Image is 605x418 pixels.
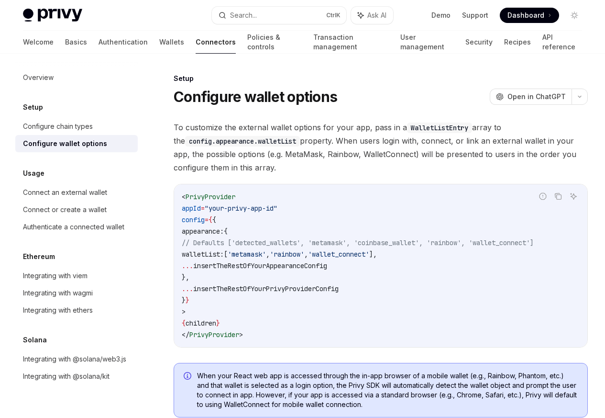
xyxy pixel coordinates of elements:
a: Wallets [159,31,184,54]
span: appId [182,204,201,213]
span: PrivyProvider [189,330,239,339]
a: Connectors [196,31,236,54]
h5: Ethereum [23,251,55,262]
span: insertTheRestOfYourAppearanceConfig [193,261,327,270]
a: API reference [542,31,582,54]
a: Dashboard [500,8,559,23]
div: Integrating with @solana/kit [23,371,110,382]
span: }, [182,273,189,282]
a: Integrating with @solana/kit [15,368,138,385]
button: Copy the contents from the code block [552,190,564,203]
span: walletList: [182,250,224,259]
div: Configure chain types [23,121,93,132]
a: Integrating with wagmi [15,284,138,302]
a: User management [400,31,454,54]
a: Policies & controls [247,31,302,54]
span: "your-privy-app-id" [205,204,277,213]
div: Integrating with ethers [23,305,93,316]
span: ... [182,284,193,293]
span: } [216,319,220,328]
code: WalletListEntry [407,123,472,133]
span: { [182,319,186,328]
a: Basics [65,31,87,54]
span: </ [182,330,189,339]
div: Connect or create a wallet [23,204,107,215]
button: Ask AI [567,190,580,203]
h5: Solana [23,334,47,346]
span: { [224,227,228,236]
span: Ctrl K [326,11,341,19]
a: Recipes [504,31,531,54]
span: Open in ChatGPT [507,92,566,102]
span: > [239,330,243,339]
span: // Defaults ['detected_wallets', 'metamask', 'coinbase_wallet', 'rainbow', 'wallet_connect'] [182,238,534,247]
span: insertTheRestOfYourPrivyProviderConfig [193,284,339,293]
button: Open in ChatGPT [490,89,572,105]
a: Overview [15,69,138,86]
span: [ [224,250,228,259]
a: Integrating with ethers [15,302,138,319]
span: , [304,250,308,259]
span: < [182,192,186,201]
div: Integrating with wagmi [23,287,93,299]
span: appearance: [182,227,224,236]
h1: Configure wallet options [174,88,337,105]
span: } [182,296,186,305]
span: > [182,307,186,316]
img: light logo [23,9,82,22]
span: { [209,215,212,224]
div: Connect an external wallet [23,187,107,198]
a: Connect or create a wallet [15,201,138,218]
a: Authenticate a connected wallet [15,218,138,236]
div: Integrating with viem [23,270,88,282]
a: Integrating with viem [15,267,138,284]
span: Ask AI [367,11,386,20]
span: Dashboard [507,11,544,20]
div: Integrating with @solana/web3.js [23,353,126,365]
a: Authentication [99,31,148,54]
span: = [201,204,205,213]
div: Setup [174,74,588,83]
span: PrivyProvider [186,192,235,201]
div: Configure wallet options [23,138,107,149]
span: When your React web app is accessed through the in-app browser of a mobile wallet (e.g., Rainbow,... [197,371,578,409]
button: Ask AI [351,7,393,24]
a: Integrating with @solana/web3.js [15,350,138,368]
span: ... [182,261,193,270]
span: = [205,215,209,224]
a: Support [462,11,488,20]
a: Demo [431,11,451,20]
span: { [212,215,216,224]
span: config [182,215,205,224]
a: Configure chain types [15,118,138,135]
h5: Usage [23,168,44,179]
span: 'wallet_connect' [308,250,369,259]
span: 'metamask' [228,250,266,259]
a: Connect an external wallet [15,184,138,201]
button: Report incorrect code [537,190,549,203]
div: Overview [23,72,54,83]
h5: Setup [23,102,43,113]
svg: Info [184,372,193,382]
span: ], [369,250,377,259]
span: } [186,296,189,305]
button: Search...CtrlK [212,7,346,24]
code: config.appearance.walletList [185,136,300,147]
span: children [186,319,216,328]
span: , [266,250,270,259]
a: Configure wallet options [15,135,138,152]
span: 'rainbow' [270,250,304,259]
div: Search... [230,10,257,21]
a: Transaction management [313,31,389,54]
span: To customize the external wallet options for your app, pass in a array to the property. When user... [174,121,588,174]
a: Security [465,31,493,54]
div: Authenticate a connected wallet [23,221,124,233]
button: Toggle dark mode [567,8,582,23]
a: Welcome [23,31,54,54]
